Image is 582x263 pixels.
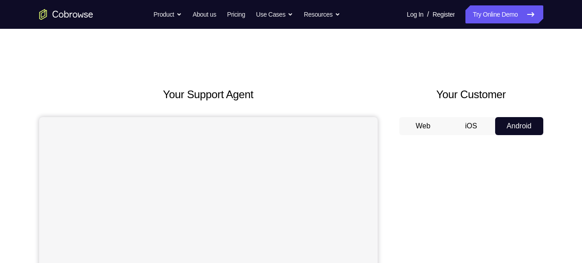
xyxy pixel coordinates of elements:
a: Register [433,5,455,23]
a: Try Online Demo [465,5,543,23]
a: Log In [407,5,424,23]
a: About us [193,5,216,23]
a: Pricing [227,5,245,23]
h2: Your Support Agent [39,86,378,103]
button: Product [153,5,182,23]
button: Web [399,117,447,135]
button: Android [495,117,543,135]
a: Go to the home page [39,9,93,20]
button: Resources [304,5,340,23]
button: Use Cases [256,5,293,23]
button: iOS [447,117,495,135]
span: / [427,9,429,20]
h2: Your Customer [399,86,543,103]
